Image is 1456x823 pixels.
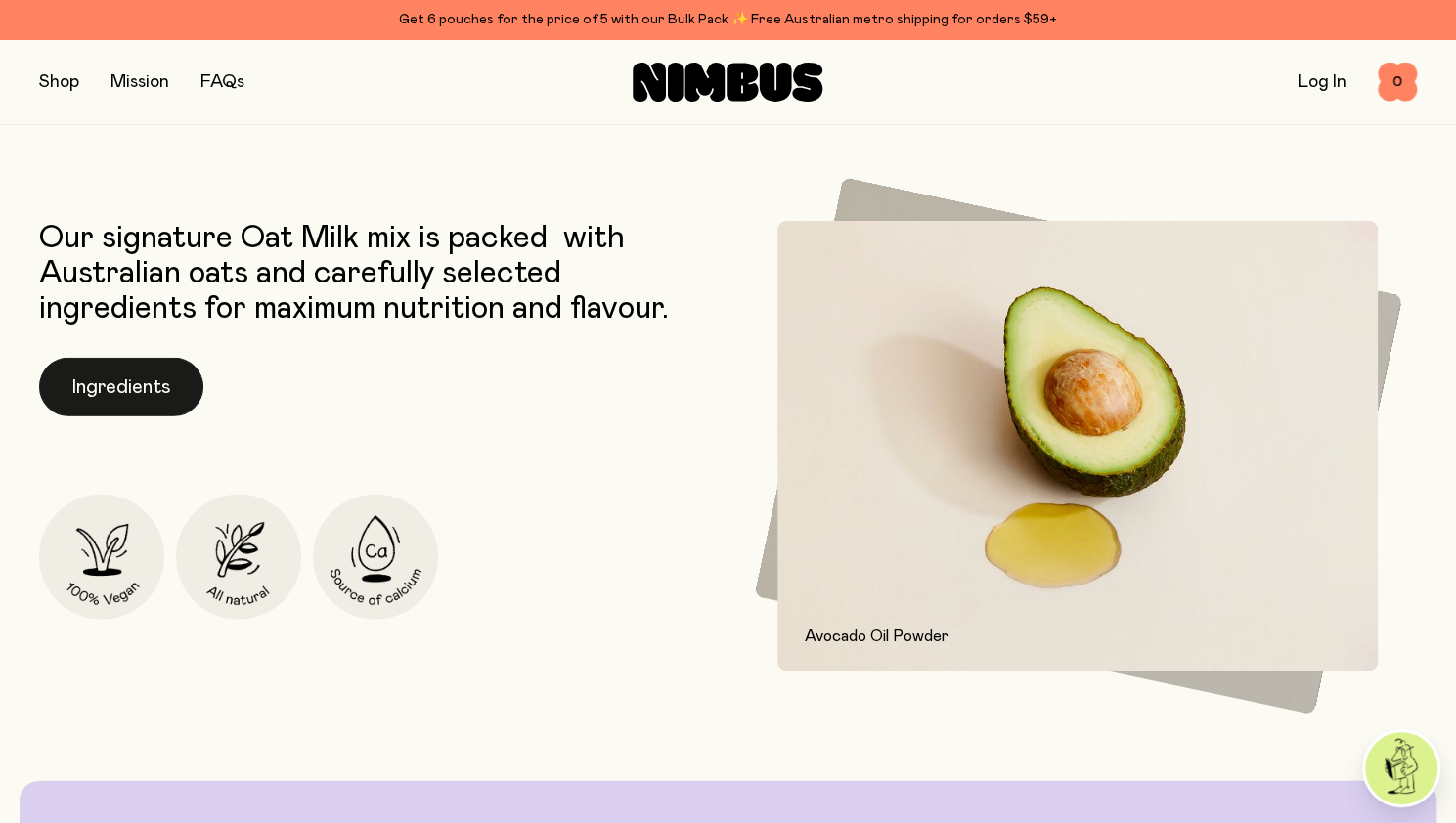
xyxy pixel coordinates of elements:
img: Avocado and avocado oil [777,221,1379,671]
img: agent [1365,732,1437,804]
a: Log In [1298,73,1346,91]
a: Mission [110,73,169,91]
button: 0 [1378,63,1417,102]
div: Get 6 pouches for the price of 5 with our Bulk Pack ✨ Free Australian metro shipping for orders $59+ [39,8,1417,31]
p: Our signature Oat Milk mix is packed with Australian oats and carefully selected ingredients for ... [39,221,719,326]
button: Ingredients [39,358,203,416]
p: Avocado Oil Powder [805,625,1351,648]
a: FAQs [200,73,244,91]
